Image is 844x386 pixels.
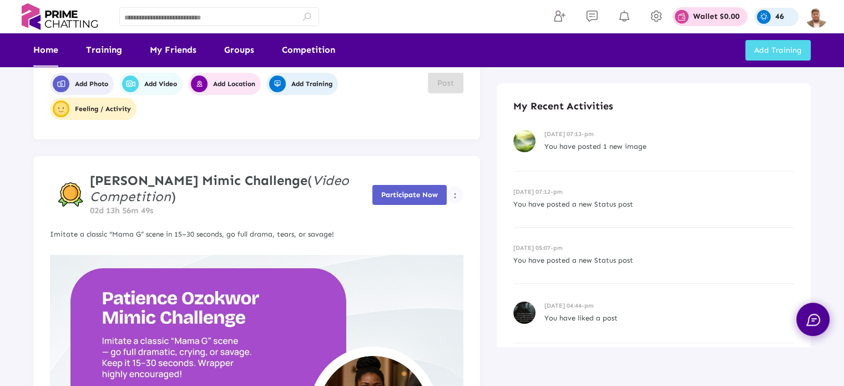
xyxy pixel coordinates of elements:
a: Home [33,33,58,67]
img: img [805,6,827,28]
a: My Friends [150,33,196,67]
span: Add Training [269,76,332,92]
a: Groups [224,33,254,67]
p: You have posted a new Status post [513,198,794,210]
span: Participate Now [381,191,438,199]
span: Feeling / Activity [53,101,131,117]
button: Add Video [119,73,183,95]
img: user-profile [54,102,68,116]
img: chat.svg [806,314,820,326]
h6: [DATE] 07:12-pm [544,131,794,138]
h4: My Recent Activities [513,100,794,112]
h6: [DATE] 07:12-pm [513,188,794,195]
button: Add Location [188,73,261,95]
i: Video Competition [90,172,349,204]
h6: [DATE] 05:07-pm [513,244,794,252]
p: Wallet $0.00 [693,13,740,21]
img: more [454,193,456,198]
img: competition-badge.svg [58,182,83,207]
img: recent-activities-img [513,302,535,324]
span: Add Training [754,46,802,55]
p: Imitate a classic “Mama G” scene in 15–30 seconds, go full drama, tears, or savage! [50,228,463,240]
img: recent-activities-img [513,130,535,152]
img: logo [17,3,103,30]
button: Example icon-button with a menu [447,187,463,203]
button: Add Photo [50,73,114,95]
span: Post [437,78,454,88]
span: Add Photo [53,76,108,92]
a: Training [86,33,122,67]
p: You have posted 1 new image [544,141,794,153]
button: Add Training [745,40,811,61]
span: Add Video [122,76,177,92]
h4: ( ) [90,173,372,205]
button: Post [428,73,463,93]
p: You have liked a post [544,312,794,324]
a: Competition [282,33,335,67]
p: You have posted a new Status post [513,254,794,267]
span: Add Location [191,76,255,92]
h6: [DATE] 04:44-pm [544,302,794,309]
button: Participate Now [372,185,447,205]
strong: [PERSON_NAME] Mimic Challenge [90,172,307,188]
span: 02d 13h 56m 49s [90,205,153,215]
button: Add Training [266,73,338,95]
p: 46 [775,13,784,21]
button: user-profileFeeling / Activity [50,98,137,120]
